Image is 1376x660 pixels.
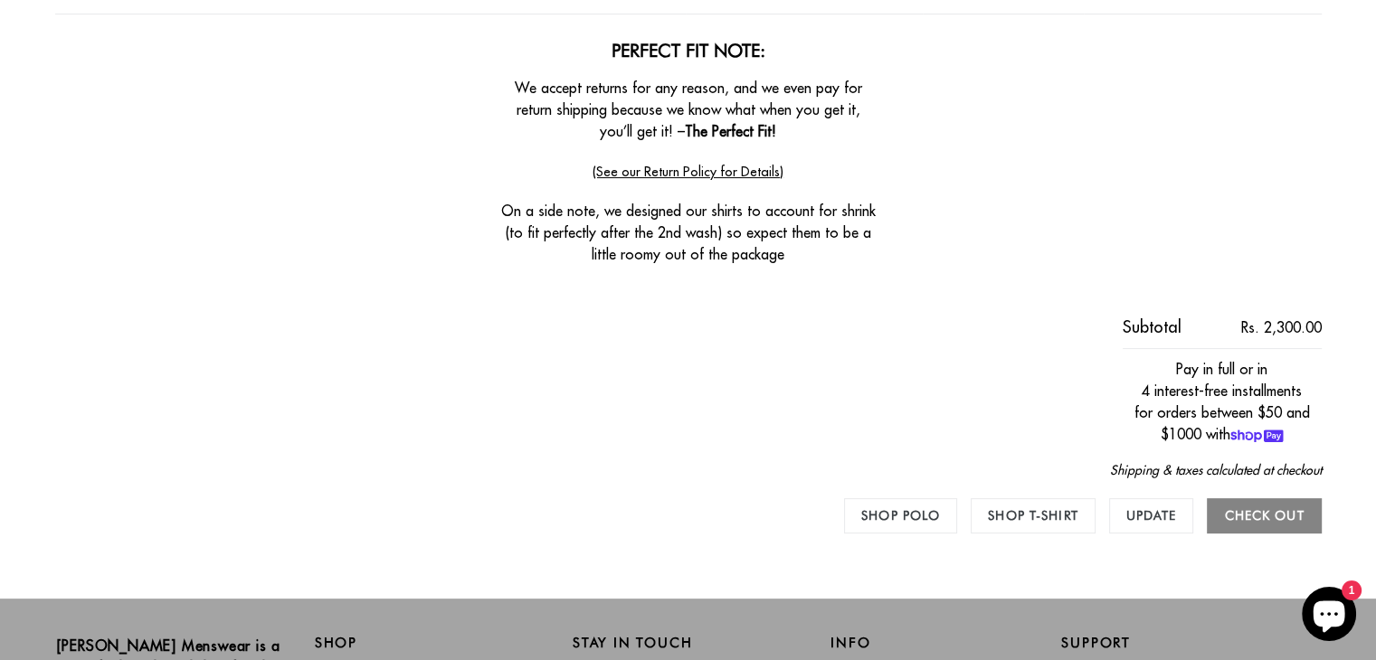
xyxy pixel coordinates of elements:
h2: Shop [315,635,546,651]
a: Shop T-Shirt [971,498,1095,533]
a: Shop Polo [844,498,957,533]
span: Rs. 2,300.00 [1241,318,1322,336]
h2: Support [1061,635,1319,651]
inbox-online-store-chat: Shopify online store chat [1296,587,1362,646]
div: Shipping & taxes calculated at checkout [55,445,1322,498]
div: Pay in full or in 4 interest-free installments for orders between $50 and $1000 with [1123,348,1322,445]
h2: Stay in Touch [573,635,803,651]
strong: The Perfect Fit! [685,122,776,140]
h2: Info [830,635,1061,651]
input: Update [1109,498,1194,533]
p: On a side note, we designed our shirts to account for shrink (to fit perfectly after the 2nd wash... [498,200,878,265]
input: Check out [1207,498,1321,533]
span: Subtotal [1123,316,1181,337]
a: (See our Return Policy for Details) [593,163,783,180]
h2: Perfect Fit Note: [498,40,878,61]
p: We accept returns for any reason, and we even pay for return shipping because we know what when y... [498,77,878,142]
